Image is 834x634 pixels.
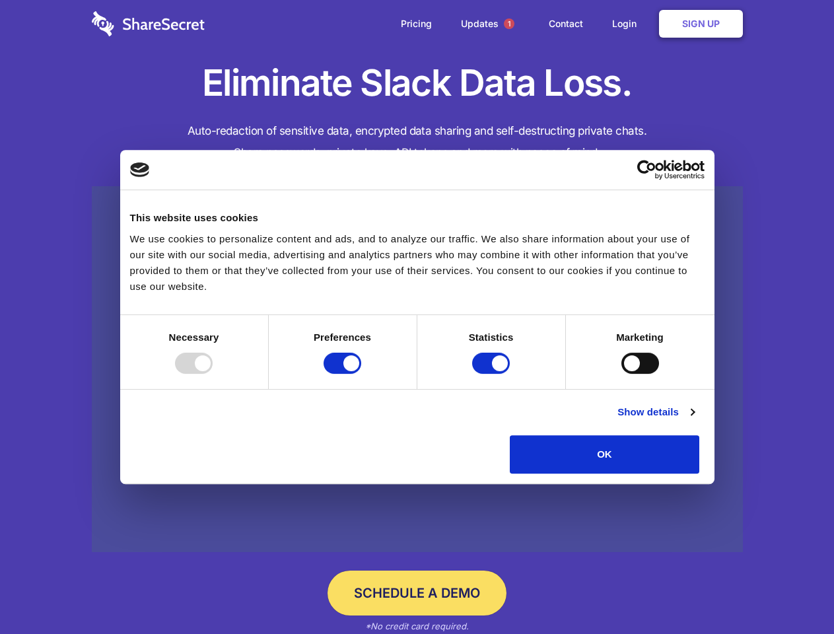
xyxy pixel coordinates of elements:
span: 1 [504,18,514,29]
a: Login [599,3,656,44]
strong: Statistics [469,332,514,343]
div: We use cookies to personalize content and ads, and to analyze our traffic. We also share informat... [130,231,705,295]
a: Show details [617,404,694,420]
strong: Necessary [169,332,219,343]
a: Contact [536,3,596,44]
strong: Preferences [314,332,371,343]
strong: Marketing [616,332,664,343]
h1: Eliminate Slack Data Loss. [92,59,743,107]
a: Sign Up [659,10,743,38]
a: Usercentrics Cookiebot - opens in a new window [589,160,705,180]
h4: Auto-redaction of sensitive data, encrypted data sharing and self-destructing private chats. Shar... [92,120,743,164]
a: Wistia video thumbnail [92,186,743,553]
em: *No credit card required. [365,621,469,631]
a: Schedule a Demo [328,571,506,616]
button: OK [510,435,699,474]
img: logo [130,162,150,177]
img: logo-wordmark-white-trans-d4663122ce5f474addd5e946df7df03e33cb6a1c49d2221995e7729f52c070b2.svg [92,11,205,36]
a: Pricing [388,3,445,44]
div: This website uses cookies [130,210,705,226]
